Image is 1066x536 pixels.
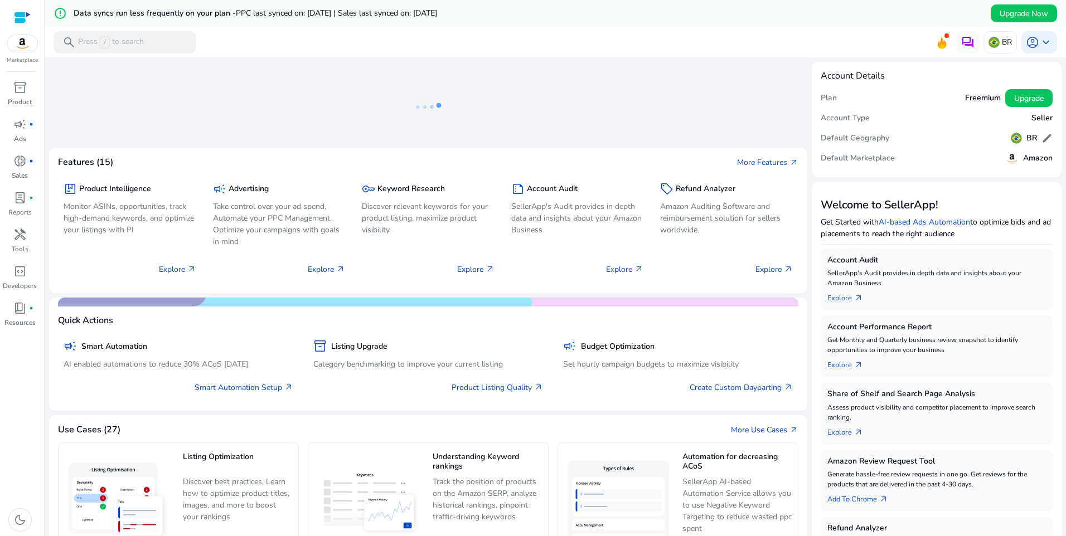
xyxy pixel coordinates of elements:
[7,35,37,52] img: amazon.svg
[634,265,643,274] span: arrow_outward
[29,196,33,200] span: fiber_manual_record
[195,382,293,393] a: Smart Automation Setup
[854,294,863,303] span: arrow_outward
[284,383,293,392] span: arrow_outward
[3,281,37,291] p: Developers
[821,154,895,163] h5: Default Marketplace
[563,358,793,370] p: Set hourly campaign budgets to maximize visibility
[606,264,643,275] p: Explore
[7,56,38,65] p: Marketplace
[336,265,345,274] span: arrow_outward
[660,201,793,236] p: Amazon Auditing Software and reimbursement solution for sellers worldwide.
[827,389,1046,399] h5: Share of Shelf and Search Page Analysis
[731,424,798,436] a: More Use Casesarrow_outward
[213,182,226,196] span: campaign
[784,265,793,274] span: arrow_outward
[676,184,735,194] h5: Refund Analyzer
[821,114,870,123] h5: Account Type
[362,201,495,236] p: Discover relevant keywords for your product listing, maximize product visibility
[1026,36,1039,49] span: account_circle
[4,318,36,328] p: Resources
[12,244,28,254] p: Tools
[965,94,1001,103] h5: Freemium
[13,191,27,204] span: lab_profile
[879,217,970,227] a: AI-based Ads Automation
[377,184,445,194] h5: Keyword Research
[690,382,793,393] a: Create Custom Dayparting
[74,9,437,18] h5: Data syncs run less frequently on your plan -
[821,94,837,103] h5: Plan
[213,201,346,247] p: Take control over your ad spend, Automate your PPC Management, Optimize your campaigns with goals...
[789,158,798,167] span: arrow_outward
[1000,8,1048,20] span: Upgrade Now
[29,306,33,310] span: fiber_manual_record
[81,342,147,352] h5: Smart Automation
[313,358,543,370] p: Category benchmarking to improve your current listing
[236,8,437,18] span: PPC last synced on: [DATE] | Sales last synced on: [DATE]
[64,358,293,370] p: AI enabled automations to reduce 30% ACoS [DATE]
[58,425,120,435] h4: Use Cases (27)
[827,457,1046,466] h5: Amazon Review Request Tool
[1039,36,1053,49] span: keyboard_arrow_down
[1031,114,1053,123] h5: Seller
[1011,133,1022,144] img: br.svg
[159,264,196,275] p: Explore
[821,216,1053,240] p: Get Started with to optimize bids and ad placements to reach the right audience
[821,198,1053,212] h3: Welcome to SellerApp!
[989,37,1000,48] img: br.svg
[527,184,578,194] h5: Account Audit
[1041,133,1053,144] span: edit
[854,360,863,369] span: arrow_outward
[64,182,77,196] span: package
[58,315,113,326] h4: Quick Actions
[534,383,543,392] span: arrow_outward
[13,118,27,131] span: campaign
[13,228,27,241] span: handyman
[183,476,293,523] p: Discover best practices, Learn how to optimize product titles, images, and more to boost your ran...
[187,265,196,274] span: arrow_outward
[879,495,888,504] span: arrow_outward
[29,159,33,163] span: fiber_manual_record
[827,489,897,505] a: Add To Chrome
[457,264,495,275] p: Explore
[100,36,110,48] span: /
[13,301,27,315] span: book_4
[14,134,26,144] p: Ads
[1005,152,1019,165] img: amazon.svg
[433,452,542,472] h5: Understanding Keyword rankings
[511,182,525,196] span: summarize
[821,71,885,81] h4: Account Details
[13,265,27,278] span: code_blocks
[511,201,644,236] p: SellerApp's Audit provides in depth data and insights about your Amazon Business.
[682,476,792,534] p: SellerApp AI-based Automation Service allows you to use Negative Keyword Targeting to reduce wast...
[827,422,872,438] a: Explorearrow_outward
[12,170,28,181] p: Sales
[1014,92,1044,104] span: Upgrade
[58,157,113,168] h4: Features (15)
[79,184,151,194] h5: Product Intelligence
[313,339,327,353] span: inventory_2
[54,7,67,20] mat-icon: error_outline
[784,383,793,392] span: arrow_outward
[737,157,798,168] a: More Featuresarrow_outward
[827,469,1046,489] p: Generate hassle-free review requests in one go. Get reviews for the products that are delivered i...
[62,36,76,49] span: search
[29,122,33,126] span: fiber_manual_record
[827,323,1046,332] h5: Account Performance Report
[64,201,196,236] p: Monitor ASINs, opportunities, track high-demand keywords, and optimize your listings with PI
[78,36,144,48] p: Press to search
[827,335,1046,355] p: Get Monthly and Quarterly business review snapshot to identify opportunities to improve your busi...
[821,134,889,143] h5: Default Geography
[183,452,293,472] h5: Listing Optimization
[1026,134,1037,143] h5: BR
[682,452,792,472] h5: Automation for decreasing ACoS
[64,339,77,353] span: campaign
[331,342,387,352] h5: Listing Upgrade
[563,339,576,353] span: campaign
[755,264,793,275] p: Explore
[8,207,32,217] p: Reports
[827,402,1046,422] p: Assess product visibility and competitor placement to improve search ranking.
[991,4,1057,22] button: Upgrade Now
[229,184,269,194] h5: Advertising
[1023,154,1053,163] h5: Amazon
